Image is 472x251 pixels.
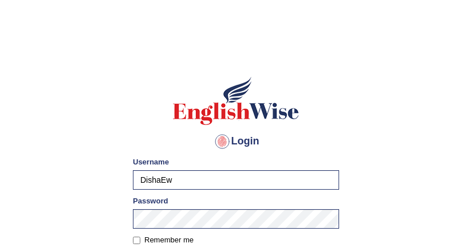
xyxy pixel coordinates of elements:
img: Logo of English Wise sign in for intelligent practice with AI [171,75,301,127]
label: Username [133,156,169,167]
h4: Login [133,132,339,151]
label: Remember me [133,234,194,246]
label: Password [133,195,168,206]
input: Remember me [133,237,140,244]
